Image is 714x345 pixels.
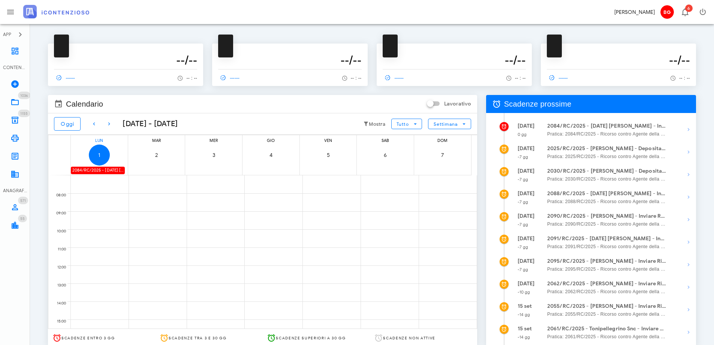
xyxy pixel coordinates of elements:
[242,135,299,145] div: gio
[383,336,436,340] span: Scadenze non attive
[383,74,404,81] span: ------
[547,74,569,81] span: ------
[518,213,535,219] strong: [DATE]
[547,72,572,83] a: ------
[3,187,27,194] div: ANAGRAFICA
[276,336,346,340] span: Scadenze superiori a 30 gg
[518,312,530,317] small: -14 gg
[614,8,655,16] div: [PERSON_NAME]
[89,152,110,158] span: 1
[357,135,414,145] div: sab
[518,123,535,129] strong: [DATE]
[518,222,528,227] small: -7 gg
[48,191,67,199] div: 08:00
[61,336,115,340] span: Scadenze entro 3 gg
[71,135,128,145] div: lun
[547,130,666,138] span: Pratica: 2084/RC/2025 - Ricorso contro Agente della Riscossione - prov. di Ragusa
[18,110,30,117] span: Distintivo
[518,145,535,152] strong: [DATE]
[218,53,361,68] h3: --/--
[48,281,67,289] div: 13:00
[54,72,79,83] a: ------
[681,235,696,250] button: Mostra dettagli
[218,47,361,53] p: --------------
[54,117,81,131] button: Oggi
[681,167,696,182] button: Mostra dettagli
[54,74,76,81] span: ------
[169,336,227,340] span: Scadenze tra 3 e 30 gg
[681,325,696,340] button: Mostra dettagli
[518,168,535,174] strong: [DATE]
[128,135,185,145] div: mar
[547,198,666,205] span: Pratica: 2088/RC/2025 - Ricorso contro Agente della Riscossione - prov. di [GEOGRAPHIC_DATA]
[547,280,666,288] strong: 2062/RC/2025 - [PERSON_NAME] - Inviare Ricorso
[48,317,67,325] div: 15:00
[681,280,696,295] button: Mostra dettagli
[681,257,696,272] button: Mostra dettagli
[547,220,666,228] span: Pratica: 2090/RC/2025 - Ricorso contro Agente della Riscossione - prov. di [GEOGRAPHIC_DATA]
[375,145,396,166] button: 6
[681,145,696,160] button: Mostra dettagli
[547,122,666,130] strong: 2084/RC/2025 - [DATE] [PERSON_NAME] - Inviare Ricorso
[20,111,28,116] span: 1155
[660,5,674,19] span: BG
[547,325,666,333] strong: 2061/RC/2025 - Tonipellegrino Snc - Inviare Ricorso
[681,122,696,137] button: Mostra dettagli
[23,5,89,18] img: logo-text-2x.png
[391,119,422,129] button: Tutto
[518,154,528,160] small: -7 gg
[681,212,696,227] button: Mostra dettagli
[518,190,535,197] strong: [DATE]
[518,235,535,242] strong: [DATE]
[515,75,526,81] span: -- : --
[48,245,67,253] div: 11:00
[48,227,67,235] div: 10:00
[547,310,666,318] span: Pratica: 2055/RC/2025 - Ricorso contro Agente della Riscossione - prov. di Ragusa
[547,47,690,53] p: --------------
[318,152,339,158] span: 5
[547,302,666,310] strong: 2055/RC/2025 - [PERSON_NAME] - Inviare Ricorso
[48,209,67,217] div: 09:00
[518,325,532,332] strong: 15 set
[71,167,125,174] div: 2084/RC/2025 - [DATE] [PERSON_NAME] - Inviare Ricorso
[685,5,693,12] span: Distintivo
[547,53,690,68] h3: --/--
[3,64,27,71] div: CONTENZIOSO
[547,167,666,175] strong: 2030/RC/2025 - [PERSON_NAME] - Deposita la Costituzione in [GEOGRAPHIC_DATA]
[396,121,409,127] span: Tutto
[433,121,458,127] span: Settimana
[676,3,694,21] button: Distintivo
[547,265,666,273] span: Pratica: 2095/RC/2025 - Ricorso contro Agente della Riscossione - prov. di [GEOGRAPHIC_DATA]
[383,72,407,83] a: ------
[117,118,178,130] div: [DATE] - [DATE]
[518,132,527,137] small: 0 gg
[218,72,243,83] a: ------
[383,47,526,53] p: --------------
[547,145,666,153] strong: 2025/RC/2025 - [PERSON_NAME] - Deposita la Costituzione in [GEOGRAPHIC_DATA]
[518,258,535,264] strong: [DATE]
[369,121,385,127] small: Mostra
[48,299,67,307] div: 14:00
[414,135,471,145] div: dom
[504,98,572,110] span: Scadenze prossime
[185,135,242,145] div: mer
[547,288,666,295] span: Pratica: 2062/RC/2025 - Ricorso contro Agente della Riscossione - prov. di [GEOGRAPHIC_DATA]
[54,47,197,53] p: --------------
[679,75,690,81] span: -- : --
[681,302,696,317] button: Mostra dettagli
[681,190,696,205] button: Mostra dettagli
[547,190,666,198] strong: 2088/RC/2025 - [DATE] [PERSON_NAME] - Inviare Ricorso
[432,152,453,158] span: 7
[203,145,224,166] button: 3
[218,74,240,81] span: ------
[383,53,526,68] h3: --/--
[48,263,67,271] div: 12:00
[432,145,453,166] button: 7
[260,152,281,158] span: 4
[300,135,357,145] div: ven
[146,145,167,166] button: 2
[18,197,28,204] span: Distintivo
[518,334,530,340] small: -14 gg
[518,177,528,182] small: -7 gg
[547,333,666,340] span: Pratica: 2061/RC/2025 - Ricorso contro Agente della Riscossione - prov. di [GEOGRAPHIC_DATA]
